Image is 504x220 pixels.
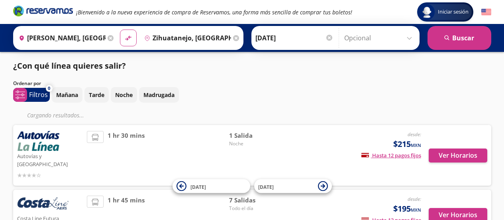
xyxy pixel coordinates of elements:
[229,131,285,140] span: 1 Salida
[393,138,421,150] span: $215
[17,131,59,151] img: Autovías y La Línea
[229,205,285,212] span: Todo el día
[344,28,416,48] input: Opcional
[13,60,126,72] p: ¿Con qué línea quieres salir?
[76,8,352,16] em: ¡Bienvenido a la nueva experiencia de compra de Reservamos, una forma más sencilla de comprar tus...
[89,91,104,99] p: Tarde
[411,142,421,148] small: MXN
[13,88,50,102] button: 0Filtros
[16,28,106,48] input: Buscar Origen
[111,87,137,103] button: Noche
[229,140,285,147] span: Noche
[143,91,175,99] p: Madrugada
[254,179,332,193] button: [DATE]
[190,183,206,190] span: [DATE]
[141,28,231,48] input: Buscar Destino
[84,87,109,103] button: Tarde
[258,183,274,190] span: [DATE]
[13,5,73,19] a: Brand Logo
[411,207,421,213] small: MXN
[408,131,421,138] em: desde:
[48,85,50,92] span: 0
[17,196,69,213] img: Costa Line Futura
[13,80,41,87] p: Ordenar por
[13,5,73,17] i: Brand Logo
[173,179,250,193] button: [DATE]
[29,90,48,99] p: Filtros
[393,203,421,215] span: $195
[481,7,491,17] button: English
[52,87,82,103] button: Mañana
[108,131,145,180] span: 1 hr 30 mins
[139,87,179,103] button: Madrugada
[435,8,472,16] span: Iniciar sesión
[429,149,487,163] button: Ver Horarios
[229,196,285,205] span: 7 Salidas
[27,111,84,119] em: Cargando resultados ...
[115,91,133,99] p: Noche
[255,28,333,48] input: Elegir Fecha
[408,196,421,202] em: desde:
[17,151,83,168] p: Autovías y [GEOGRAPHIC_DATA]
[56,91,78,99] p: Mañana
[361,152,421,159] span: Hasta 12 pagos fijos
[428,26,491,50] button: Buscar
